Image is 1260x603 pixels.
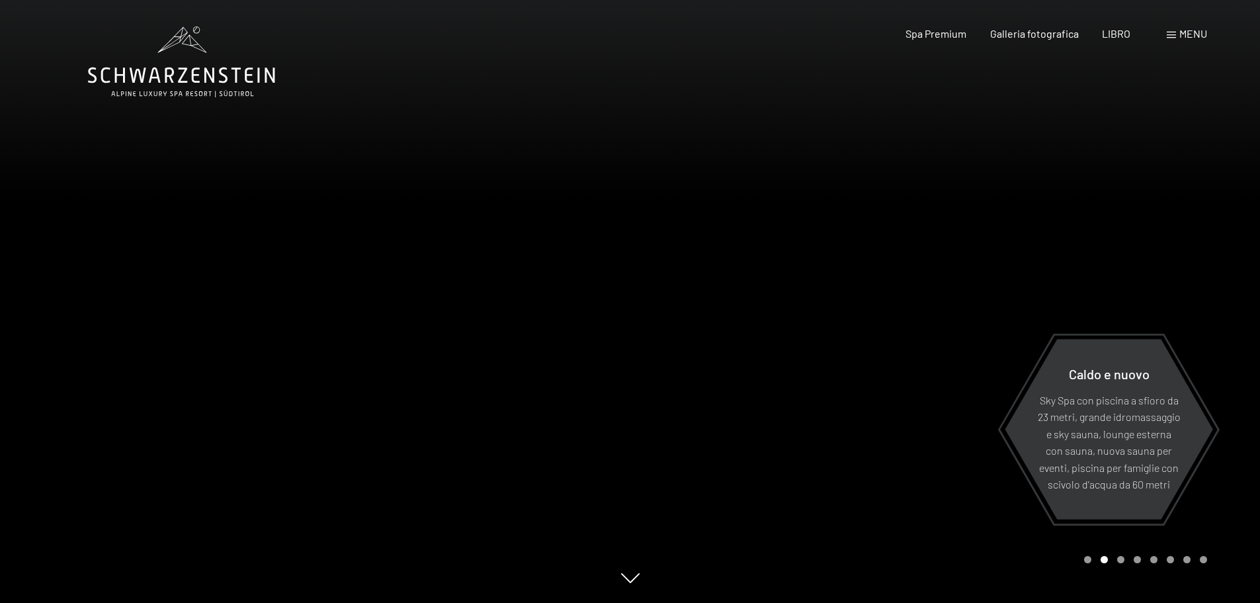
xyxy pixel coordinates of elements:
[905,27,966,40] a: Spa Premium
[990,27,1079,40] a: Galleria fotografica
[1079,556,1207,563] div: Paginazione carosello
[1167,556,1174,563] div: Pagina 6 della giostra
[1101,556,1108,563] div: Carousel Page 2 (Current Slide)
[1200,556,1207,563] div: Pagina 8 della giostra
[1038,393,1181,490] font: Sky Spa con piscina a sfioro da 23 metri, grande idromassaggio e sky sauna, lounge esterna con sa...
[1179,27,1207,40] font: menu
[1183,556,1191,563] div: Carosello Pagina 7
[1084,556,1091,563] div: Carousel Page 1
[1004,338,1214,520] a: Caldo e nuovo Sky Spa con piscina a sfioro da 23 metri, grande idromassaggio e sky sauna, lounge ...
[1117,556,1124,563] div: Pagina 3 della giostra
[1102,27,1130,40] a: LIBRO
[1069,365,1150,381] font: Caldo e nuovo
[1134,556,1141,563] div: Pagina 4 del carosello
[1150,556,1157,563] div: Pagina 5 della giostra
